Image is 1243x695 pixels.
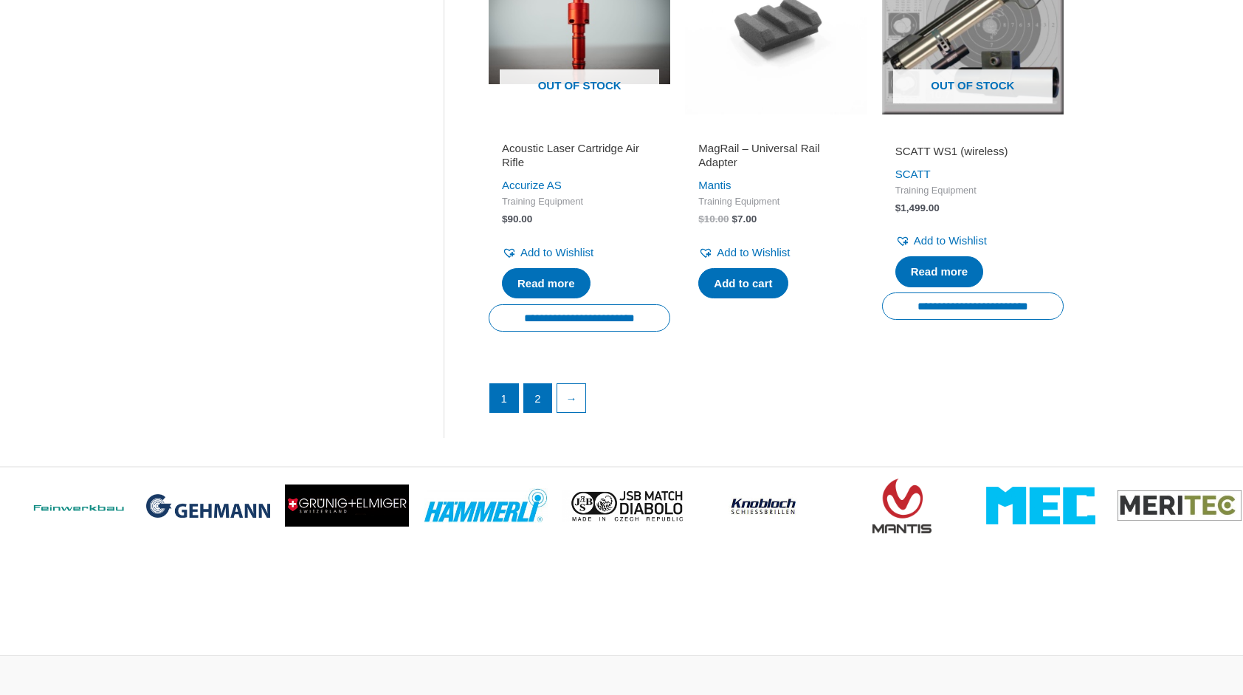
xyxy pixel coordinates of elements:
[731,213,737,225] span: $
[502,141,657,170] h2: Acoustic Laser Cartridge Air Rifle
[489,383,1064,420] nav: Product Pagination
[895,144,1050,159] h2: SCATT WS1 (wireless)
[490,384,518,412] span: Page 1
[502,123,657,141] iframe: Customer reviews powered by Trustpilot
[895,123,1050,141] iframe: Customer reviews powered by Trustpilot
[895,144,1050,164] a: SCATT WS1 (wireless)
[502,141,657,176] a: Acoustic Laser Cartridge Air Rifle
[895,230,987,251] a: Add to Wishlist
[502,179,562,191] a: Accurize AS
[557,384,585,412] a: →
[698,179,731,191] a: Mantis
[502,242,593,263] a: Add to Wishlist
[524,384,552,412] a: Page 2
[500,69,659,103] span: Out of stock
[895,185,1050,197] span: Training Equipment
[502,196,657,208] span: Training Equipment
[698,242,790,263] a: Add to Wishlist
[698,123,853,141] iframe: Customer reviews powered by Trustpilot
[717,246,790,259] span: Add to Wishlist
[895,202,940,213] bdi: 1,499.00
[893,69,1053,103] span: Out of stock
[502,268,590,299] a: Read more about “Acoustic Laser Cartridge Air Rifle”
[698,196,853,208] span: Training Equipment
[895,256,984,287] a: Read more about “SCATT WS1 (wireless)”
[698,213,729,225] bdi: 10.00
[895,168,931,180] a: SCATT
[698,213,704,225] span: $
[698,141,853,170] h2: MagRail – Universal Rail Adapter
[502,213,508,225] span: $
[520,246,593,259] span: Add to Wishlist
[502,213,532,225] bdi: 90.00
[731,213,757,225] bdi: 7.00
[698,141,853,176] a: MagRail – Universal Rail Adapter
[895,202,901,213] span: $
[698,268,788,299] a: Add to cart: “MagRail - Universal Rail Adapter”
[914,234,987,247] span: Add to Wishlist
[1221,487,1236,502] span: >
